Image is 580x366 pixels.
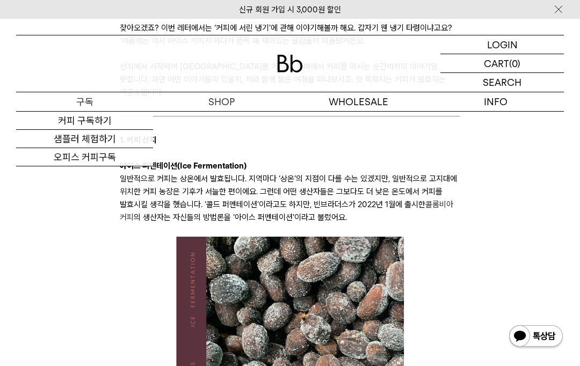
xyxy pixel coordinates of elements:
[484,54,509,72] p: CART
[16,130,153,148] a: 샘플러 체험하기
[508,324,564,350] img: 카카오톡 채널 1:1 채팅 버튼
[120,161,247,171] b: 아이스 퍼멘테이션(Ice Fermentation)
[16,92,153,111] a: 구독
[509,54,520,72] p: (0)
[153,92,290,111] a: SHOP
[290,92,427,111] p: WHOLESALE
[16,112,153,130] a: 커피 구독하기
[427,92,564,111] p: INFO
[440,54,564,73] a: CART (0)
[487,35,518,54] p: LOGIN
[277,55,303,72] img: 로고
[239,5,341,14] a: 신규 회원 가입 시 3,000원 할인
[120,172,460,224] p: 일반적으로 커피는 상온에서 발효됩니다. 지역마다 ‘상온’의 지점이 다를 수는 있겠지만, 일반적으로 고지대에 위치한 커피 농장은 기후가 서늘한 편이에요. 그런데 어떤 생산자들은...
[16,148,153,166] a: 오피스 커피구독
[483,73,521,92] p: SEARCH
[440,35,564,54] a: LOGIN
